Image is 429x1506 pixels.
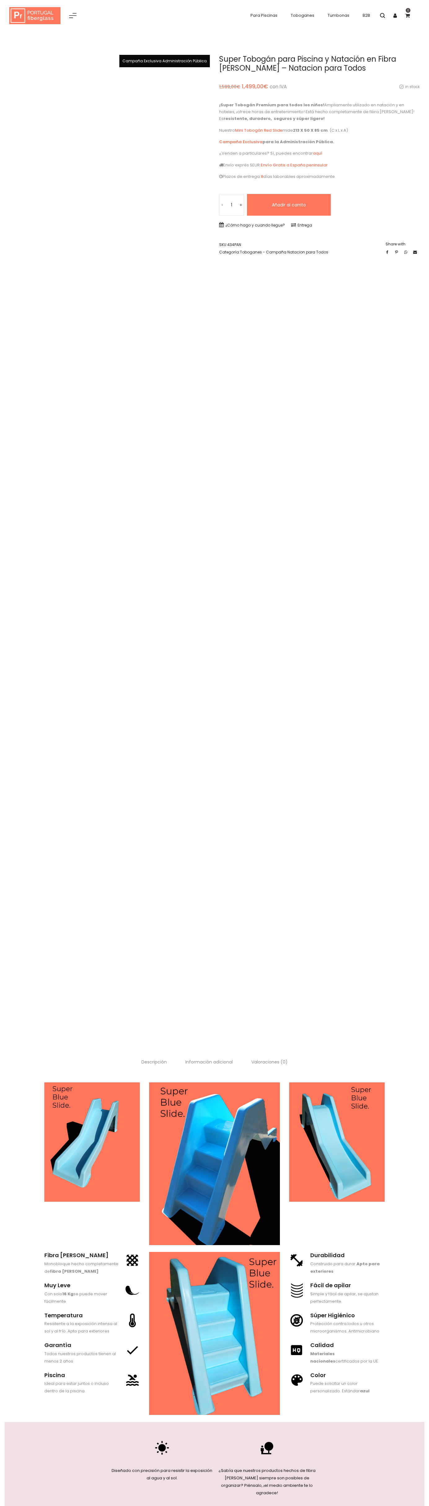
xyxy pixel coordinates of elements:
[62,1291,73,1297] strong: 16 Kg
[310,1342,385,1349] div: Calidad
[261,174,263,179] a: 8
[240,249,328,255] a: Toboganes - Campaña Natacion para Todos
[410,248,420,257] a: Share this post via Email
[219,55,420,73] h1: Super Tobogán para Piscina y Natación en Fibra [PERSON_NAME] – Natacion para Todos
[219,222,285,228] a: ¿Cómo hago y cuando llegue?
[289,1343,304,1358] img: icon Calidad
[132,1054,176,1070] a: Descripción
[223,116,325,121] strong: resistente, duradero, seguros y súper ligero!
[219,241,328,249] span: SKU:
[401,248,410,257] a: Share via Whatsapp
[383,248,392,257] a: Share this post on Facebook
[44,1320,119,1335] p: Resistente a la exposición intensa al sol y al frío. Apto para exteriores
[238,196,244,214] span: +
[44,1282,119,1289] div: Muy Leve
[328,12,349,18] span: Tumbonas
[406,8,410,13] span: 0
[125,1283,140,1298] img: peso lavadero
[242,82,268,90] bdi: 1,499,00
[392,248,401,257] a: Share this post on Pinterest
[176,1054,242,1070] a: Información adicional
[398,84,420,90] p: in stock
[360,1388,369,1394] strong: azul
[227,242,241,247] span: 434PAN
[44,1082,140,1202] img: 3-E5096-Super-Tobogan-para-ninos-Piscina-y-Natacion-Premium-en-Fibra-de-Vidrio-exterior-interior-...
[386,241,420,248] label: Share with
[310,1282,385,1289] div: Fácil de apilar
[125,1343,140,1358] img: garantia portugal fiberglass
[219,196,225,214] span: -
[289,1313,304,1328] img: icon Súper higiénico
[110,1467,215,1482] p: Diseñado con precisión para resistir la exposición al agua y al sol.
[270,83,287,90] small: con IVA
[291,222,312,228] a: Entrega
[313,150,322,156] a: aquí
[44,1290,119,1305] p: Con solo se puede mover fácilmente
[310,1320,385,1335] p: Protección contra lodos u otros microorganismos. Antimicrobiano
[219,139,263,145] a: Campaña Exclusiva
[261,162,328,168] a: Envío Gratis a España peninsular
[288,9,317,22] a: Toboganes
[310,1372,385,1379] div: Color
[44,1350,119,1365] p: Todos nuestros productos tienen al menos 2 años
[125,1253,140,1268] img: icon fibra de vidrio portugal fiberglass
[310,1290,385,1305] p: Simple y fácil de apilar, se ajustan perfectamente.
[219,162,261,168] a: Envío exprés SEUR:
[44,1252,119,1259] div: Fibra [PERSON_NAME]
[44,1380,119,1395] p: Ideal para estar juntos o incluso dentro de la piscina.
[149,1082,280,1245] img: 0-E5096-Super-Tobogan-para-ninos-Piscina-y-Natacion-Premium-en-Fibra-de-Vidrio-exterior-interior-...
[122,58,207,64] span: Campaña Exclusiva Administración Pública
[44,1342,119,1349] div: Garantía
[289,1253,304,1268] img: icon durar lavadero fibra de vidrio
[291,12,314,18] span: Toboganes
[219,194,244,216] input: Cantidad de productos
[155,1441,170,1455] img: solar-icon-portugal-fiberglass
[219,102,324,108] strong: ¡Super Tobogán Premium para todos los niños!
[214,1467,320,1497] p: ¿Sabía que nuestros productos hechos de fibra [PERSON_NAME] siempre son posibles de organizar? Pi...
[363,12,370,18] span: B2B
[219,150,420,157] p: ¿Venden a particulares? Sí, puedes encontrar
[219,84,240,90] bdi: 1,599,00
[289,1373,304,1388] img: icon color
[44,1312,119,1319] div: Temperatura
[44,1260,119,1275] p: Monobloque hecho completamente de
[263,139,334,145] strong: para la Administración Pública.
[125,1373,140,1388] img: icon piscina
[401,9,414,22] a: 0
[259,1441,274,1455] img: Norm-1176-icon-portugal-fiberglass
[219,127,420,134] p: Nuestro mide . (C x L x A)
[247,9,281,22] a: Para Piscinas
[219,174,261,179] a: Plazos de entrega:
[293,127,328,133] strong: 213 X 50 X 85 cm
[289,1082,385,1202] img: 1-E5096-Super-Tobogan-para-ninos-Piscina-y-Natacion-Premium-en-Fibra-de-Vidrio-exterior-interior-...
[310,1380,385,1395] p: Puede solicitar un color personalizado. Estándar
[125,1313,140,1328] img: resistente temperatura
[325,9,352,22] a: Tumbonas
[263,82,268,90] span: €
[310,1252,385,1259] div: Durabilidad
[50,1268,99,1274] strong: fibra [PERSON_NAME]
[263,174,336,179] a: días laborables aproximadamente.
[310,1350,385,1365] p: certificados por la UE
[149,1252,280,1415] img: 4-E5096-Super-Tobogan-para-ninos-Piscina-y-Natacion-Premium-en-Fibra-de-Vidrio-exterior-interior-...
[310,1312,385,1319] div: Súper Higiénico
[242,1054,297,1070] a: Valoraciones (0)
[9,7,60,24] img: Portugal fiberglass ES
[247,194,331,216] button: Añadir al carrito
[219,249,328,256] span: Categoría:
[219,102,420,122] p: Ampliamente utilizado en natación y en hoteles, ¡ofrece horas de entretenimiento! Está hecho comp...
[235,127,282,133] a: Mini Tobogán Red Slide
[250,12,277,18] span: Para Piscinas
[310,1260,385,1275] p: Construido para durar.
[360,9,373,22] a: B2B
[237,84,240,90] span: €
[44,1372,119,1379] div: Piscina
[310,1351,335,1364] strong: Materiales nacionales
